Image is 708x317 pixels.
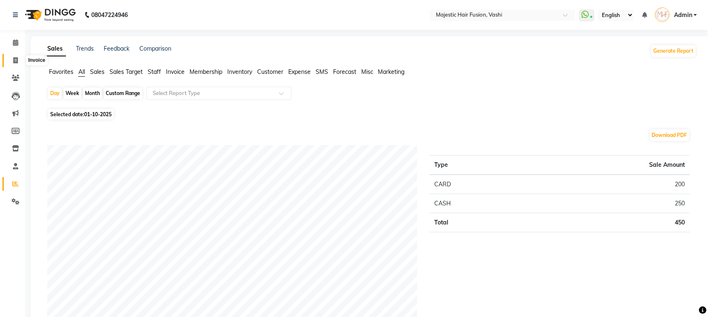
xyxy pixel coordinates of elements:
[166,68,185,76] span: Invoice
[76,45,94,52] a: Trends
[333,68,356,76] span: Forecast
[104,88,142,99] div: Custom Range
[674,11,692,20] span: Admin
[430,156,526,175] th: Type
[526,194,690,213] td: 250
[652,45,696,57] button: Generate Report
[26,56,47,66] div: Invoice
[650,129,689,141] button: Download PDF
[44,41,66,56] a: Sales
[526,175,690,194] td: 200
[104,45,129,52] a: Feedback
[316,68,328,76] span: SMS
[148,68,161,76] span: Staff
[90,68,105,76] span: Sales
[430,194,526,213] td: CASH
[288,68,311,76] span: Expense
[190,68,222,76] span: Membership
[48,88,62,99] div: Day
[378,68,405,76] span: Marketing
[526,213,690,232] td: 450
[49,68,73,76] span: Favorites
[526,156,690,175] th: Sale Amount
[21,3,78,27] img: logo
[63,88,81,99] div: Week
[83,88,102,99] div: Month
[655,7,670,22] img: Admin
[78,68,85,76] span: All
[257,68,283,76] span: Customer
[430,213,526,232] td: Total
[84,111,112,117] span: 01-10-2025
[109,68,143,76] span: Sales Target
[227,68,252,76] span: Inventory
[361,68,373,76] span: Misc
[91,3,128,27] b: 08047224946
[48,109,114,119] span: Selected date:
[139,45,171,52] a: Comparison
[430,175,526,194] td: CARD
